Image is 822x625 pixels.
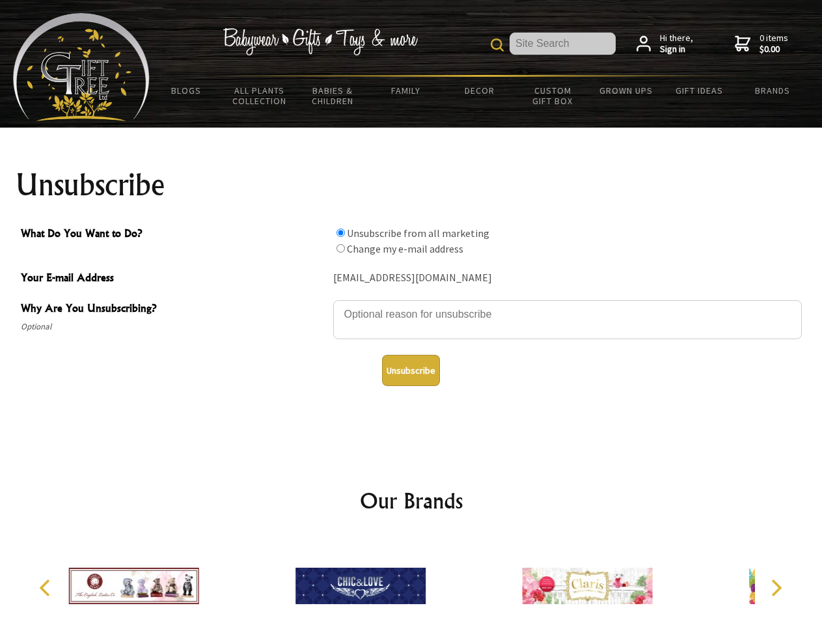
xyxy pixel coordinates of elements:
a: Brands [736,77,810,104]
span: Optional [21,319,327,335]
span: Hi there, [660,33,693,55]
a: Decor [443,77,516,104]
h1: Unsubscribe [16,169,807,201]
input: What Do You Want to Do? [336,229,345,237]
input: What Do You Want to Do? [336,244,345,253]
img: product search [491,38,504,51]
a: Babies & Children [296,77,370,115]
a: Hi there,Sign in [637,33,693,55]
button: Unsubscribe [382,355,440,386]
img: Babywear - Gifts - Toys & more [223,28,418,55]
button: Next [761,574,790,602]
a: Gift Ideas [663,77,736,104]
button: Previous [33,574,61,602]
span: What Do You Want to Do? [21,225,327,244]
input: Site Search [510,33,616,55]
label: Unsubscribe from all marketing [347,227,489,240]
label: Change my e-mail address [347,242,463,255]
a: Custom Gift Box [516,77,590,115]
div: [EMAIL_ADDRESS][DOMAIN_NAME] [333,268,802,288]
h2: Our Brands [26,485,797,516]
span: Your E-mail Address [21,270,327,288]
a: All Plants Collection [223,77,297,115]
a: 0 items$0.00 [735,33,788,55]
img: Babyware - Gifts - Toys and more... [13,13,150,121]
strong: Sign in [660,44,693,55]
a: Family [370,77,443,104]
span: 0 items [760,32,788,55]
textarea: Why Are You Unsubscribing? [333,300,802,339]
span: Why Are You Unsubscribing? [21,300,327,319]
a: BLOGS [150,77,223,104]
strong: $0.00 [760,44,788,55]
a: Grown Ups [589,77,663,104]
